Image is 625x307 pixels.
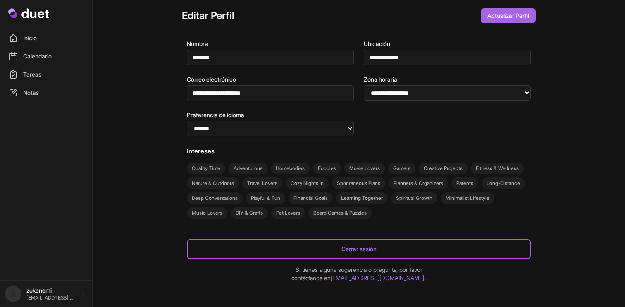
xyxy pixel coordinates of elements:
div: Spiritual Growth [391,192,437,204]
div: Learning Together [336,192,388,204]
div: Financial Goals [289,192,333,204]
div: Long-Distance [482,177,525,189]
a: Inicio [5,30,87,46]
label: Nombre [187,40,354,48]
div: Quality Time [187,163,225,174]
p: Si tienes alguna sugerencia o pregunta, por favor contáctanos en .. [279,266,438,282]
div: Cozy Nights In [286,177,329,189]
div: Parents [451,177,478,189]
div: Creative Projects [419,163,468,174]
a: Calendario [5,48,87,65]
a: Tareas [5,66,87,83]
div: Fitness & Wellness [471,163,524,174]
div: Board Games & Puzzles [308,207,372,219]
div: Minimalist Lifestyle [441,192,494,204]
div: Playful & Fun [246,192,285,204]
a: Notas [5,84,87,101]
a: Cerrar sesión [187,239,531,259]
div: Movie Lovers [344,163,385,174]
label: Preferencia de idioma [187,111,354,119]
div: Adventurous [229,163,267,174]
div: Gamers [388,163,415,174]
div: Foodies [313,163,341,174]
div: DIY & Crafts [231,207,268,219]
div: Nature & Outdoors [187,177,239,189]
p: zokenemi [26,286,74,295]
label: Zona horaria [364,75,531,84]
div: Deep Conversations [187,192,243,204]
label: Correo electrónico [187,75,354,84]
p: [EMAIL_ADDRESS][DOMAIN_NAME] [26,295,74,301]
a: zokenemi [EMAIL_ADDRESS][DOMAIN_NAME] [5,285,87,302]
button: Actualizar Perfil [481,8,536,23]
h1: Editar Perfil [182,9,234,22]
a: [EMAIL_ADDRESS][DOMAIN_NAME] [331,274,424,281]
div: Planners & Organizers [389,177,448,189]
div: Pet Lovers [271,207,305,219]
label: Ubicación [364,40,531,48]
legend: Intereses [187,146,215,156]
div: Travel Lovers [242,177,282,189]
div: Spontaneous Plans [332,177,385,189]
div: Music Lovers [187,207,227,219]
div: Homebodies [271,163,310,174]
